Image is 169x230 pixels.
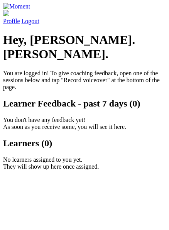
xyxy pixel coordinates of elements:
[3,138,166,149] h2: Learners (0)
[22,18,39,24] a: Logout
[3,117,166,130] p: You don't have any feedback yet! As soon as you receive some, you will see it here.
[3,3,30,10] img: Moment
[3,10,166,24] a: Profile
[3,70,166,91] p: You are logged in! To give coaching feedback, open one of the sessions below and tap "Record voic...
[3,98,166,109] h2: Learner Feedback - past 7 days (0)
[3,10,9,16] img: default_avatar-b4e2223d03051bc43aaaccfb402a43260a3f17acc7fafc1603fdf008d6cba3c9.png
[3,33,166,61] h1: Hey, [PERSON_NAME].[PERSON_NAME].
[3,156,166,170] p: No learners assigned to you yet. They will show up here once assigned.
